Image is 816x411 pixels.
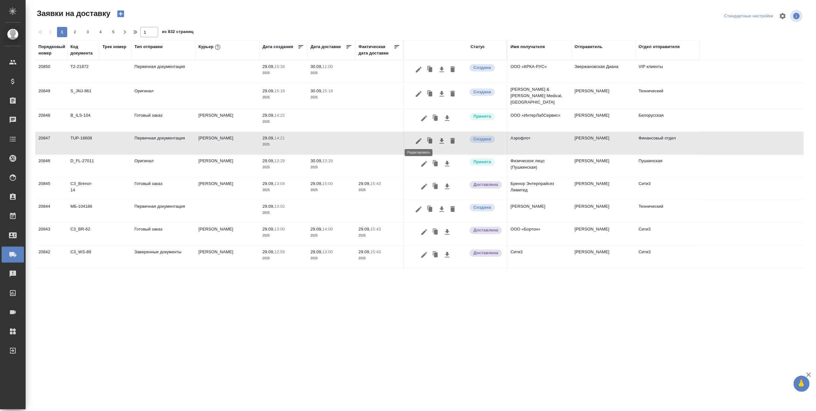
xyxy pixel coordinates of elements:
[263,249,274,254] p: 29.09,
[263,232,304,239] p: 2025
[131,155,195,177] td: Оригинал
[263,164,304,171] p: 2025
[311,158,322,163] p: 30.09,
[131,246,195,268] td: Заверенные документы
[359,227,370,231] p: 29.09,
[263,88,274,93] p: 29.09,
[311,249,322,254] p: 29.09,
[67,200,99,222] td: МБ-104186
[195,270,259,292] td: [PERSON_NAME]
[507,155,571,177] td: Физическое лицо (Пушкинская)
[447,63,458,76] button: Удалить
[311,94,352,101] p: 2025
[507,83,571,109] td: [PERSON_NAME] & [PERSON_NAME] Medical, [GEOGRAPHIC_DATA]
[635,109,699,131] td: Белорусская
[67,60,99,83] td: Т2-21872
[469,249,504,257] div: Документы доставлены, фактическая дата доставки проставиться автоматически
[571,85,635,107] td: [PERSON_NAME]
[430,249,442,261] button: Клонировать
[35,223,67,245] td: 20843
[67,223,99,245] td: C3_BR-62
[35,109,67,131] td: 20848
[38,44,65,56] div: Порядковый номер
[311,44,341,50] div: Дата доставки
[263,187,304,193] p: 2025
[635,60,699,83] td: VIP клиенты
[134,44,163,50] div: Тип отправки
[322,249,333,254] p: 13:00
[263,136,274,140] p: 29.09,
[35,85,67,107] td: 20849
[274,136,285,140] p: 14:21
[359,44,394,56] div: Фактическая дата доставки
[263,210,304,216] p: 2025
[419,249,430,261] button: Редактировать
[794,376,810,392] button: 🙏
[635,246,699,268] td: Сити3
[571,132,635,154] td: [PERSON_NAME]
[473,204,491,211] p: Создана
[370,249,381,254] p: 15:43
[507,246,571,268] td: Сити3
[131,200,195,222] td: Первичная документация
[469,158,504,166] div: Курьер назначен
[274,64,285,69] p: 15:34
[447,88,458,100] button: Удалить
[83,29,93,35] span: 3
[263,64,274,69] p: 29.09,
[263,119,304,125] p: 2025
[436,88,447,100] button: Скачать
[311,64,322,69] p: 30.09,
[571,155,635,177] td: [PERSON_NAME]
[83,27,93,37] button: 3
[639,44,680,50] div: Отдел отправителя
[311,70,352,76] p: 2025
[442,180,453,193] button: Скачать
[131,270,195,292] td: Готовый заказ
[131,177,195,200] td: Готовый заказ
[635,223,699,245] td: Сити3
[131,85,195,107] td: Оригинал
[35,200,67,222] td: 20844
[413,88,424,100] button: Редактировать
[311,255,352,262] p: 2025
[274,204,285,209] p: 13:02
[635,155,699,177] td: Пушкинская
[473,113,491,120] p: Принята
[131,132,195,154] td: Первичная документация
[473,250,498,256] p: Доставлена
[35,132,67,154] td: 20847
[469,226,504,235] div: Документы доставлены, фактическая дата доставки проставиться автоматически
[571,200,635,222] td: [PERSON_NAME]
[507,109,571,131] td: ООО «ИнтерЛабСервис»
[195,132,259,154] td: [PERSON_NAME]
[790,10,804,22] span: Посмотреть информацию
[311,164,352,171] p: 2025
[263,94,304,101] p: 2025
[473,136,491,142] p: Создана
[263,204,274,209] p: 29.09,
[108,29,118,35] span: 5
[195,155,259,177] td: [PERSON_NAME]
[263,141,304,148] p: 2025
[274,158,285,163] p: 13:29
[469,88,504,96] div: Новая заявка, еще не передана в работу
[274,181,285,186] p: 13:04
[35,270,67,292] td: 20841
[195,109,259,131] td: [PERSON_NAME]
[471,44,485,50] div: Статус
[263,70,304,76] p: 2025
[131,223,195,245] td: Готовый заказ
[419,112,430,124] button: Редактировать
[571,177,635,200] td: [PERSON_NAME]
[635,177,699,200] td: Сити3
[775,8,790,24] span: Настроить таблицу
[67,85,99,107] td: S_JNJ-861
[67,177,99,200] td: C3_Brenor-14
[67,246,99,268] td: C3_WS-89
[35,177,67,200] td: 20845
[436,63,447,76] button: Скачать
[95,29,106,35] span: 4
[322,181,333,186] p: 15:00
[473,89,491,95] p: Создана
